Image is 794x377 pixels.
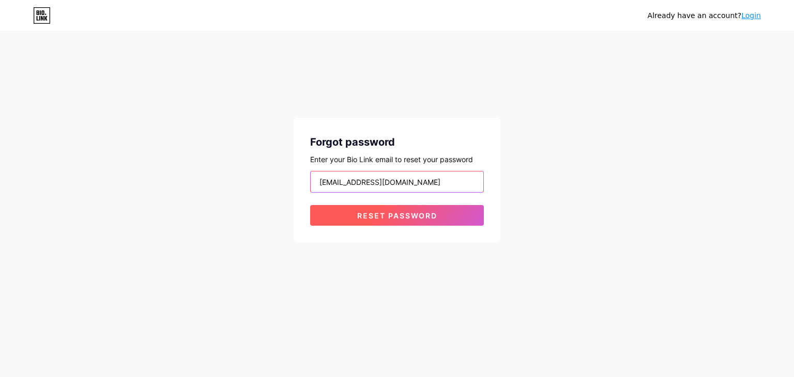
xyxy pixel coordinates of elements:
input: Email [311,171,483,192]
a: Login [741,11,761,20]
span: Reset password [357,211,437,220]
div: Forgot password [310,134,484,150]
div: Enter your Bio Link email to reset your password [310,154,484,165]
div: Already have an account? [648,10,761,21]
button: Reset password [310,205,484,226]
